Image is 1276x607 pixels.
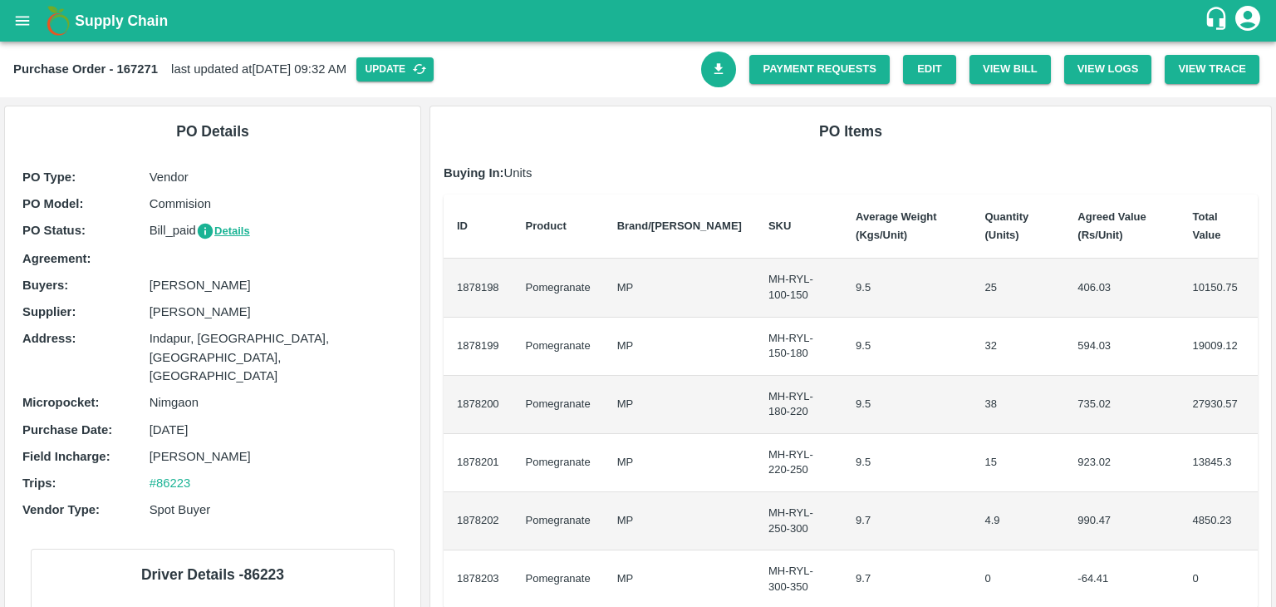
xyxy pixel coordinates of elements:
[75,12,168,29] b: Supply Chain
[457,220,468,232] b: ID
[22,224,86,237] b: PO Status :
[150,329,403,385] p: Indapur, [GEOGRAPHIC_DATA], [GEOGRAPHIC_DATA], [GEOGRAPHIC_DATA]
[856,210,937,241] b: Average Weight (Kgs/Unit)
[1233,3,1263,38] div: account of current user
[22,423,112,437] b: Purchase Date :
[755,492,842,550] td: MH-RYL-250-300
[1064,318,1179,376] td: 594.03
[513,434,604,492] td: Pomegranate
[150,447,403,466] p: [PERSON_NAME]
[768,220,791,232] b: SKU
[22,197,83,210] b: PO Model :
[444,164,1258,182] p: Units
[984,210,1028,241] b: Quantity (Units)
[150,476,191,490] a: #86223
[1204,6,1233,36] div: customer-support
[1180,259,1258,317] td: 10150.75
[971,492,1064,550] td: 4.9
[513,318,604,376] td: Pomegranate
[22,450,110,463] b: Field Incharge :
[150,221,403,240] p: Bill_paid
[3,2,42,40] button: open drawer
[755,259,842,317] td: MH-RYL-100-150
[971,376,1064,434] td: 38
[150,168,403,186] p: Vendor
[526,220,567,232] b: Product
[150,421,403,439] p: [DATE]
[150,501,403,519] p: Spot Buyer
[22,279,68,292] b: Buyers :
[22,305,76,318] b: Supplier :
[604,318,755,376] td: MP
[150,303,403,321] p: [PERSON_NAME]
[444,120,1258,143] h6: PO Items
[196,222,250,241] button: Details
[1064,259,1179,317] td: 406.03
[749,55,890,84] a: Payment Requests
[22,170,76,184] b: PO Type :
[617,220,742,232] b: Brand/[PERSON_NAME]
[969,55,1051,84] button: View Bill
[604,492,755,550] td: MP
[1180,492,1258,550] td: 4850.23
[1064,376,1179,434] td: 735.02
[1180,434,1258,492] td: 13845.3
[1180,376,1258,434] td: 27930.57
[444,376,513,434] td: 1878200
[971,318,1064,376] td: 32
[22,476,56,490] b: Trips :
[1193,210,1221,241] b: Total Value
[842,318,971,376] td: 9.5
[150,276,403,294] p: [PERSON_NAME]
[13,57,701,81] div: last updated at [DATE] 09:32 AM
[18,120,407,143] h6: PO Details
[755,318,842,376] td: MH-RYL-150-180
[42,4,75,37] img: logo
[903,55,956,84] a: Edit
[755,434,842,492] td: MH-RYL-220-250
[1165,55,1259,84] button: View Trace
[513,492,604,550] td: Pomegranate
[842,376,971,434] td: 9.5
[1077,210,1146,241] b: Agreed Value (Rs/Unit)
[22,396,99,409] b: Micropocket :
[444,492,513,550] td: 1878202
[1064,55,1152,84] button: View Logs
[444,259,513,317] td: 1878198
[604,376,755,434] td: MP
[842,492,971,550] td: 9.7
[604,259,755,317] td: MP
[971,259,1064,317] td: 25
[842,434,971,492] td: 9.5
[604,434,755,492] td: MP
[755,376,842,434] td: MH-RYL-180-220
[1064,492,1179,550] td: 990.47
[971,434,1064,492] td: 15
[842,259,971,317] td: 9.5
[1064,434,1179,492] td: 923.02
[444,166,504,180] b: Buying In:
[45,563,380,586] h6: Driver Details - 86223
[13,62,158,76] b: Purchase Order - 167271
[444,318,513,376] td: 1878199
[444,434,513,492] td: 1878201
[22,252,91,265] b: Agreement:
[701,52,737,87] a: Download Bill
[150,393,403,412] p: Nimgaon
[513,259,604,317] td: Pomegranate
[1180,318,1258,376] td: 19009.12
[75,9,1204,32] a: Supply Chain
[22,332,76,345] b: Address :
[356,57,434,81] button: Update
[513,376,604,434] td: Pomegranate
[150,195,403,213] p: Commision
[22,503,100,516] b: Vendor Type :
